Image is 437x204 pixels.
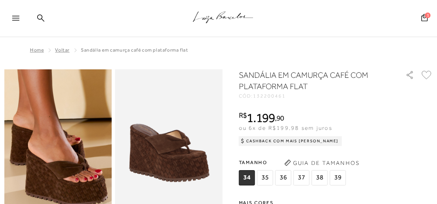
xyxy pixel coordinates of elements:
[425,12,431,18] span: 1
[81,47,188,53] span: SANDÁLIA EM CAMURÇA CAFÉ COM PLATAFORMA FLAT
[55,47,70,53] a: Voltar
[239,156,348,169] span: Tamanho
[293,170,310,185] span: 37
[239,170,255,185] span: 34
[275,170,291,185] span: 36
[239,112,247,119] i: R$
[257,170,273,185] span: 35
[275,114,284,122] i: ,
[239,94,397,98] div: CÓD:
[239,136,342,146] div: Cashback com Mais [PERSON_NAME]
[312,170,328,185] span: 38
[419,13,430,24] button: 1
[277,114,284,122] span: 90
[330,170,346,185] span: 39
[282,156,363,169] button: Guia de Tamanhos
[247,110,275,125] span: 1.199
[30,47,44,53] a: Home
[253,93,285,99] span: 132200461
[239,125,332,131] span: ou 6x de R$199,98 sem juros
[239,69,387,92] h1: SANDÁLIA EM CAMURÇA CAFÉ COM PLATAFORMA FLAT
